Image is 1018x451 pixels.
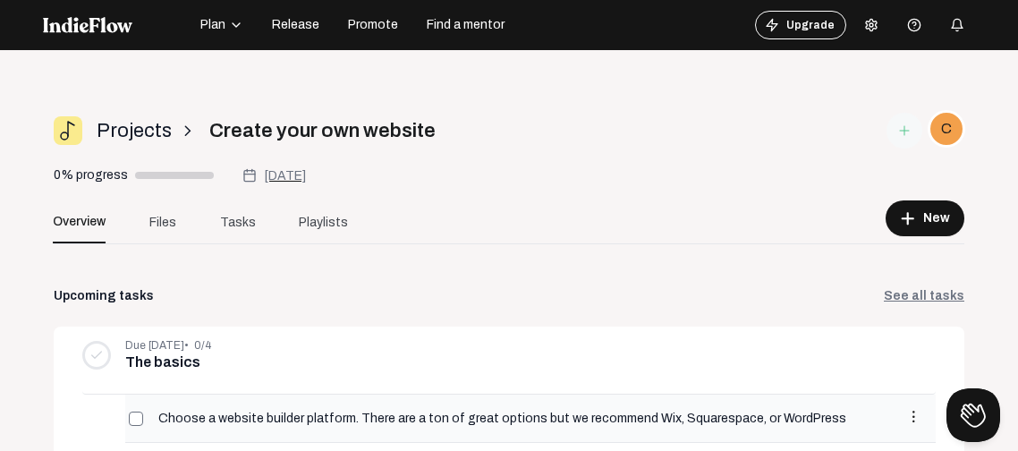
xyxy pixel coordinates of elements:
[264,169,306,183] span: [DATE]
[200,16,225,34] span: Plan
[905,409,921,425] mat-icon: more_vert
[946,388,1000,442] iframe: Toggle Customer Support
[184,339,211,352] span: • 0/4
[900,210,916,226] mat-icon: add
[337,11,409,39] button: Promote
[125,339,184,352] span: Due [DATE]
[127,200,199,243] a: Files
[43,17,132,33] img: indieflow-logo-white.svg
[272,16,319,34] span: Release
[348,16,398,34] span: Promote
[31,200,127,243] a: Overview
[884,287,964,305] a: See all tasks
[941,118,952,140] div: C
[261,11,330,39] button: Release
[179,123,195,139] mat-icon: arrow_forward_ios
[149,213,176,232] span: Files
[157,411,891,426] input: write a task name
[416,11,515,39] button: Find a mentor
[190,11,254,39] button: Plan
[242,165,306,186] button: [DATE]
[220,213,256,232] span: Tasks
[923,209,950,227] span: New
[54,166,128,184] div: 0% progress
[427,16,505,34] span: Find a mentor
[277,200,369,243] a: Playlists
[54,287,154,305] div: Upcoming tasks
[886,200,964,236] button: New
[299,213,348,232] span: Playlists
[199,200,277,243] a: Tasks
[97,116,172,146] span: Projects
[755,11,846,39] button: Upgrade
[82,337,936,395] mat-expansion-panel-header: Due [DATE]• 0/4
[53,200,106,243] span: Overview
